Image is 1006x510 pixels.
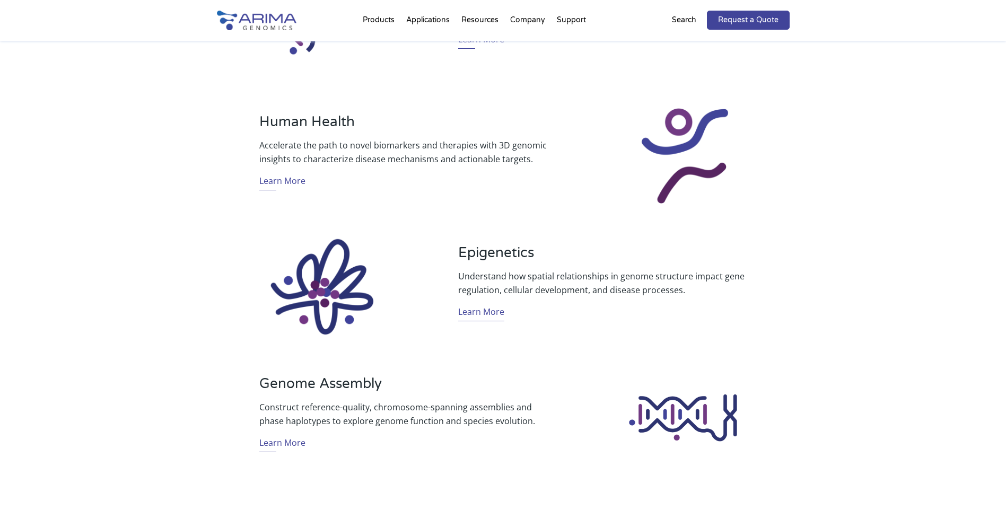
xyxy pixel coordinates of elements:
[953,459,1006,510] iframe: Chat Widget
[259,436,305,452] a: Learn More
[621,99,747,213] img: Human Health_Icon_Arima Genomics
[259,227,385,347] img: Epigenetics_Icon_Arima Genomics
[707,11,790,30] a: Request a Quote
[621,385,747,450] img: Genome Assembly_Icon_Arima Genomics
[259,113,548,138] h3: Human Health
[259,400,548,428] p: Construct reference-quality, chromosome-spanning assemblies and phase haplotypes to explore genom...
[259,174,305,190] a: Learn More
[672,13,696,27] p: Search
[259,138,548,166] p: Accelerate the path to novel biomarkers and therapies with 3D genomic insights to characterize di...
[217,11,296,30] img: Arima-Genomics-logo
[458,269,747,297] p: Understand how spatial relationships in genome structure impact gene regulation, cellular develop...
[458,305,504,321] a: Learn More
[458,244,747,269] h3: Epigenetics
[259,375,548,400] h3: Genome Assembly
